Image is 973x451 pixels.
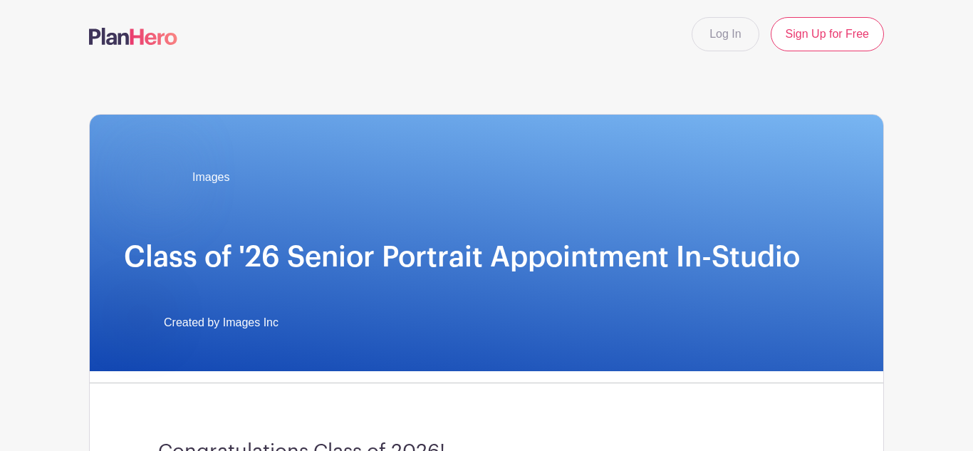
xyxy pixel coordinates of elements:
[89,28,177,45] img: logo-507f7623f17ff9eddc593b1ce0a138ce2505c220e1c5a4e2b4648c50719b7d32.svg
[192,169,229,186] span: Images
[771,17,884,51] a: Sign Up for Free
[164,314,279,331] span: Created by Images Inc
[124,149,181,206] img: 2026%20logo%20(2).png
[124,240,849,274] h1: Class of '26 Senior Portrait Appointment In-Studio
[124,309,152,337] img: IMAGES%20logo%20transparenT%20PNG%20s.png
[692,17,759,51] a: Log In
